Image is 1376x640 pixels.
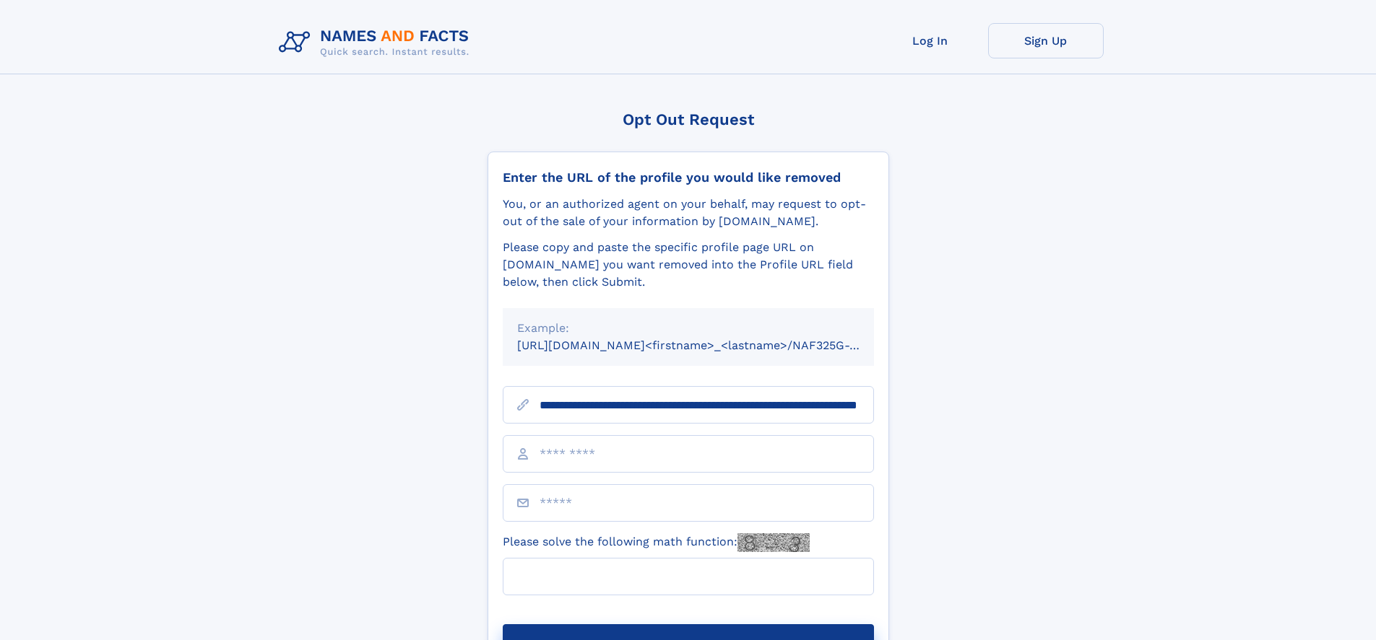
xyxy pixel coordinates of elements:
[517,320,860,337] div: Example:
[517,338,901,352] small: [URL][DOMAIN_NAME]<firstname>_<lastname>/NAF325G-xxxxxxxx
[488,110,889,128] div: Opt Out Request
[873,23,988,58] a: Log In
[503,196,874,230] div: You, or an authorized agent on your behalf, may request to opt-out of the sale of your informatio...
[988,23,1104,58] a: Sign Up
[273,23,481,62] img: Logo Names and Facts
[503,170,874,185] div: Enter the URL of the profile you would like removed
[503,239,874,291] div: Please copy and paste the specific profile page URL on [DOMAIN_NAME] you want removed into the Pr...
[503,533,810,552] label: Please solve the following math function:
